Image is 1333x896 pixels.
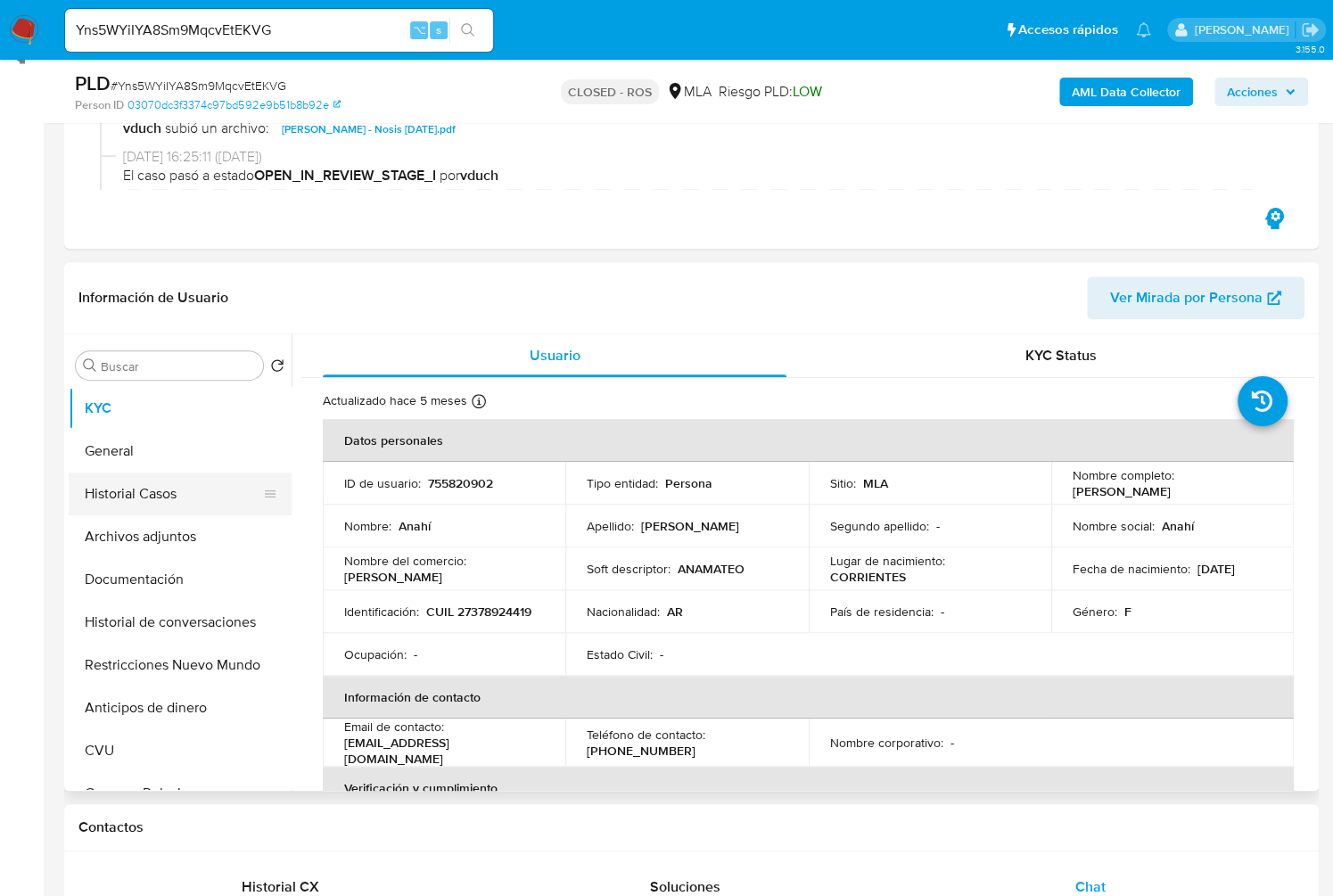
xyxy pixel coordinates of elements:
p: Nombre social : [1073,518,1155,534]
span: ⌥ [412,21,425,38]
h1: Contactos [78,818,1304,836]
span: [DATE] 16:25:11 ([DATE]) [123,147,1276,167]
input: Buscar [101,358,256,374]
p: Teléfono de contacto : [587,727,705,743]
button: AML Data Collector [1059,78,1193,106]
p: Nombre del comercio : [344,553,466,569]
p: Anahí [1162,518,1194,534]
p: CUIL 27378924419 [426,604,531,620]
p: - [936,518,940,534]
p: Ocupación : [344,646,407,662]
p: ID de usuario : [344,475,421,491]
p: [DATE] [1197,561,1235,577]
span: Usuario [530,345,580,366]
p: Nombre completo : [1073,467,1174,483]
p: - [941,604,944,620]
a: Salir [1301,21,1320,39]
button: CVU [69,729,292,772]
p: [PHONE_NUMBER] [587,743,695,759]
p: CLOSED - ROS [561,79,659,104]
button: Historial de conversaciones [69,601,292,644]
input: Buscar usuario o caso... [65,19,493,42]
span: [PERSON_NAME] - Nosis [DATE].pdf [282,119,456,140]
span: subió un archivo: [165,119,269,140]
p: Estado Civil : [587,646,653,662]
span: El caso pasó a estado por [123,166,1276,185]
p: Actualizado hace 5 meses [323,392,467,409]
p: 755820902 [428,475,493,491]
button: Restricciones Nuevo Mundo [69,644,292,686]
button: General [69,430,292,473]
span: Accesos rápidos [1018,21,1118,39]
th: Verificación y cumplimiento [323,767,1294,810]
b: OPEN_IN_REVIEW_STAGE_I [254,165,436,185]
p: AR [667,604,683,620]
span: s [436,21,441,38]
p: País de residencia : [830,604,934,620]
a: 03070dc3f3374c97bd592e9b51b8b92e [128,97,341,113]
b: Person ID [75,97,124,113]
b: AML Data Collector [1072,78,1181,106]
p: F [1124,604,1131,620]
p: - [950,735,954,751]
p: Nacionalidad : [587,604,660,620]
p: Persona [665,475,712,491]
button: search-icon [449,18,486,43]
span: Acciones [1227,78,1278,106]
p: Sitio : [830,475,856,491]
p: ANAMATEO [678,561,745,577]
p: Email de contacto : [344,719,444,735]
p: - [414,646,417,662]
button: [PERSON_NAME] - Nosis [DATE].pdf [273,119,465,140]
b: PLD [75,69,111,97]
button: Ver Mirada por Persona [1087,276,1304,319]
h1: Información de Usuario [78,289,228,307]
p: Soft descriptor : [587,561,671,577]
button: Cruces y Relaciones [69,772,292,815]
p: MLA [863,475,888,491]
span: LOW [793,81,822,102]
p: Lugar de nacimiento : [830,553,945,569]
p: jessica.fukman@mercadolibre.com [1194,21,1295,38]
p: - [660,646,663,662]
b: vduch [123,119,161,140]
button: Acciones [1214,78,1308,106]
p: [PERSON_NAME] [641,518,739,534]
span: Ver Mirada por Persona [1110,276,1263,319]
p: Anahí [399,518,431,534]
p: Nombre : [344,518,391,534]
button: KYC [69,387,292,430]
a: Notificaciones [1136,22,1151,37]
button: Buscar [83,358,97,373]
button: Anticipos de dinero [69,686,292,729]
span: KYC Status [1025,345,1097,366]
p: Apellido : [587,518,634,534]
span: # Yns5WYiIYA8Sm9MqcvEtEKVG [111,77,286,95]
p: Nombre corporativo : [830,735,943,751]
button: Volver al orden por defecto [270,358,284,378]
p: Tipo entidad : [587,475,658,491]
p: CORRIENTES [830,569,906,585]
p: [PERSON_NAME] [1073,483,1171,499]
p: Fecha de nacimiento : [1073,561,1190,577]
th: Información de contacto [323,676,1294,719]
p: Identificación : [344,604,419,620]
p: [PERSON_NAME] [344,569,442,585]
p: Género : [1073,604,1117,620]
span: Riesgo PLD: [719,82,822,102]
button: Archivos adjuntos [69,515,292,558]
th: Datos personales [323,419,1294,462]
p: [EMAIL_ADDRESS][DOMAIN_NAME] [344,735,537,767]
p: Segundo apellido : [830,518,929,534]
button: Historial Casos [69,473,277,515]
button: Documentación [69,558,292,601]
b: vduch [460,165,498,185]
span: 3.155.0 [1295,42,1324,56]
div: MLA [666,82,712,102]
